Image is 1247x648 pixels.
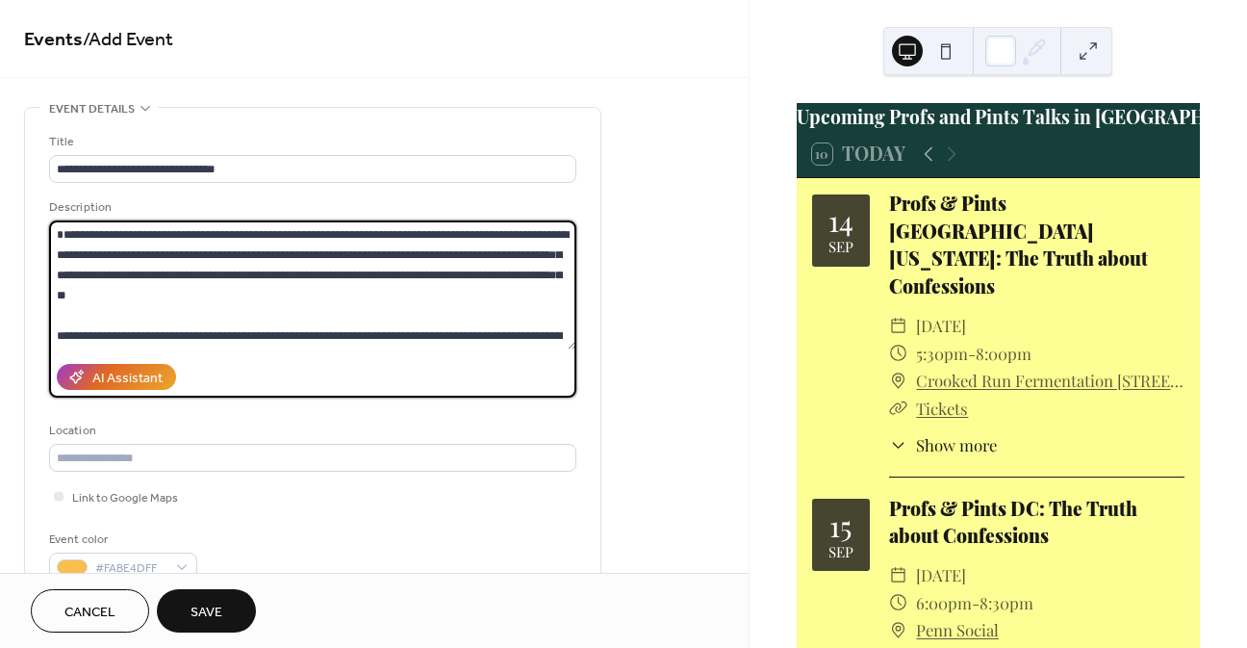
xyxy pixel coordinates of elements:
[49,530,193,550] div: Event color
[889,191,1148,298] a: Profs & Pints [GEOGRAPHIC_DATA][US_STATE]: The Truth about Confessions
[828,240,853,254] div: Sep
[49,421,573,441] div: Location
[49,132,573,152] div: Title
[916,340,968,368] span: 5:30pm
[83,21,173,59] span: / Add Event
[797,103,1200,131] div: Upcoming Profs and Pints Talks in [GEOGRAPHIC_DATA][US_STATE]
[49,99,135,119] span: Event details
[889,589,907,617] div: ​
[968,340,976,368] span: -
[916,561,966,589] span: [DATE]
[889,367,907,395] div: ​
[64,603,115,623] span: Cancel
[916,589,972,617] span: 6:00pm
[95,558,166,579] span: #FABE4DFF
[889,433,907,457] div: ​
[157,589,256,633] button: Save
[92,369,163,389] div: AI Assistant
[828,545,853,559] div: Sep
[889,616,907,644] div: ​
[72,488,178,508] span: Link to Google Maps
[916,616,999,644] a: Penn Social
[31,589,149,633] button: Cancel
[889,340,907,368] div: ​
[916,312,966,340] span: [DATE]
[889,312,907,340] div: ​
[889,433,998,457] button: ​Show more
[980,589,1033,617] span: 8:30pm
[191,603,222,623] span: Save
[829,511,852,540] div: 15
[916,367,1184,395] a: Crooked Run Fermentation [STREET_ADDRESS][PERSON_NAME][PERSON_NAME]
[828,206,853,235] div: 14
[24,21,83,59] a: Events
[889,395,907,423] div: ​
[972,589,980,617] span: -
[889,496,1137,549] a: Profs & Pints DC: The Truth about Confessions
[976,340,1031,368] span: 8:00pm
[916,433,997,457] span: Show more
[49,197,573,218] div: Description
[916,398,968,419] a: Tickets
[889,561,907,589] div: ​
[57,364,176,390] button: AI Assistant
